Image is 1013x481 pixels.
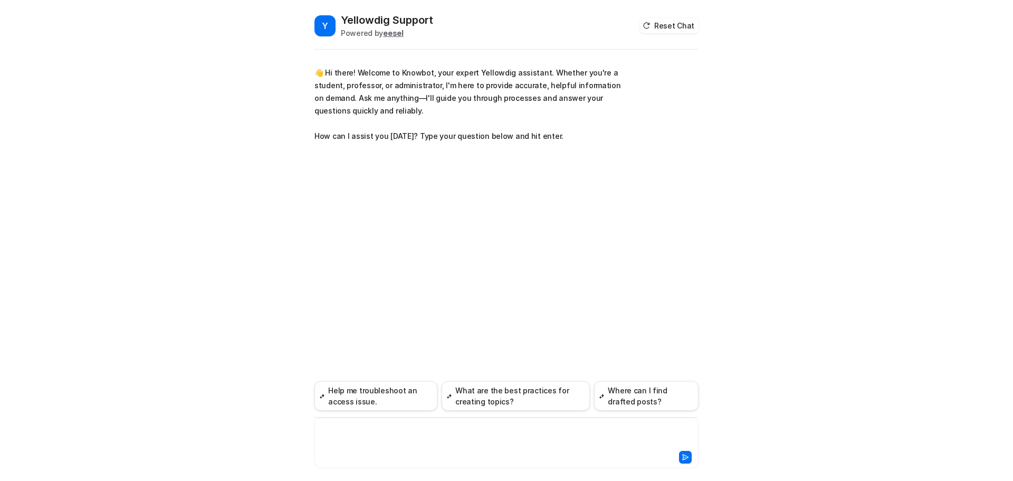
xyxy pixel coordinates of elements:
[341,13,433,27] h2: Yellowdig Support
[383,29,404,37] b: eesel
[594,381,699,411] button: Where can I find drafted posts?
[442,381,590,411] button: What are the best practices for creating topics?
[314,67,623,143] p: 👋 Hi there! Welcome to Knowbot, your expert Yellowdig assistant. Whether you're a student, profes...
[314,381,437,411] button: Help me troubleshoot an access issue.
[639,18,699,33] button: Reset Chat
[314,15,336,36] span: Y
[341,27,433,39] div: Powered by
